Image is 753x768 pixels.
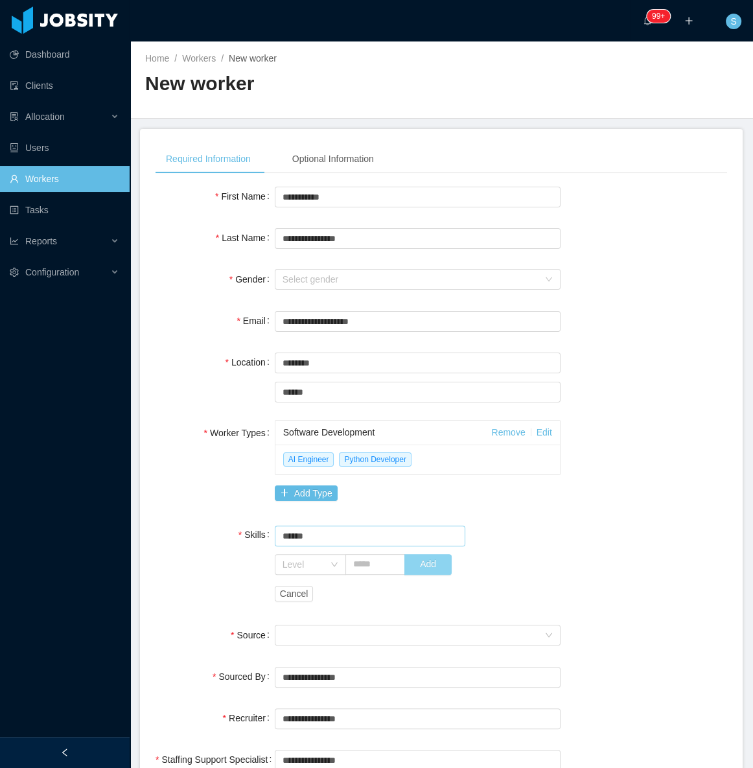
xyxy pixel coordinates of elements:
[10,166,119,192] a: icon: userWorkers
[229,53,277,64] span: New worker
[237,316,274,326] label: Email
[282,145,384,174] div: Optional Information
[156,145,261,174] div: Required Information
[225,357,274,367] label: Location
[223,713,275,723] label: Recruiter
[231,630,275,640] label: Source
[643,16,652,25] i: icon: bell
[215,191,275,202] label: First Name
[491,427,525,437] a: Remove
[156,754,277,765] label: Staffing Support Specialist
[10,135,119,161] a: icon: robotUsers
[283,452,334,467] span: AI Engineer
[404,554,452,575] button: Add
[537,427,552,437] a: Edit
[283,558,324,571] div: Level
[238,529,275,540] label: Skills
[182,53,216,64] a: Workers
[213,671,275,682] label: Sourced By
[684,16,693,25] i: icon: plus
[730,14,736,29] span: S
[275,586,314,601] button: Cancel
[25,267,79,277] span: Configuration
[204,428,275,438] label: Worker Types
[145,71,441,97] h2: New worker
[339,452,411,467] span: Python Developer
[10,112,19,121] i: icon: solution
[221,53,224,64] span: /
[275,228,561,249] input: Last Name
[174,53,177,64] span: /
[216,233,275,243] label: Last Name
[283,421,492,445] div: Software Development
[275,187,561,207] input: First Name
[10,268,19,277] i: icon: setting
[10,41,119,67] a: icon: pie-chartDashboard
[229,274,275,285] label: Gender
[10,237,19,246] i: icon: line-chart
[10,73,119,99] a: icon: auditClients
[283,273,539,286] div: Select gender
[25,236,57,246] span: Reports
[647,10,670,23] sup: 1210
[275,485,338,501] button: icon: plusAdd Type
[25,111,65,122] span: Allocation
[275,311,561,332] input: Email
[10,197,119,223] a: icon: profileTasks
[545,275,553,285] i: icon: down
[330,561,338,570] i: icon: down
[145,53,169,64] a: Home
